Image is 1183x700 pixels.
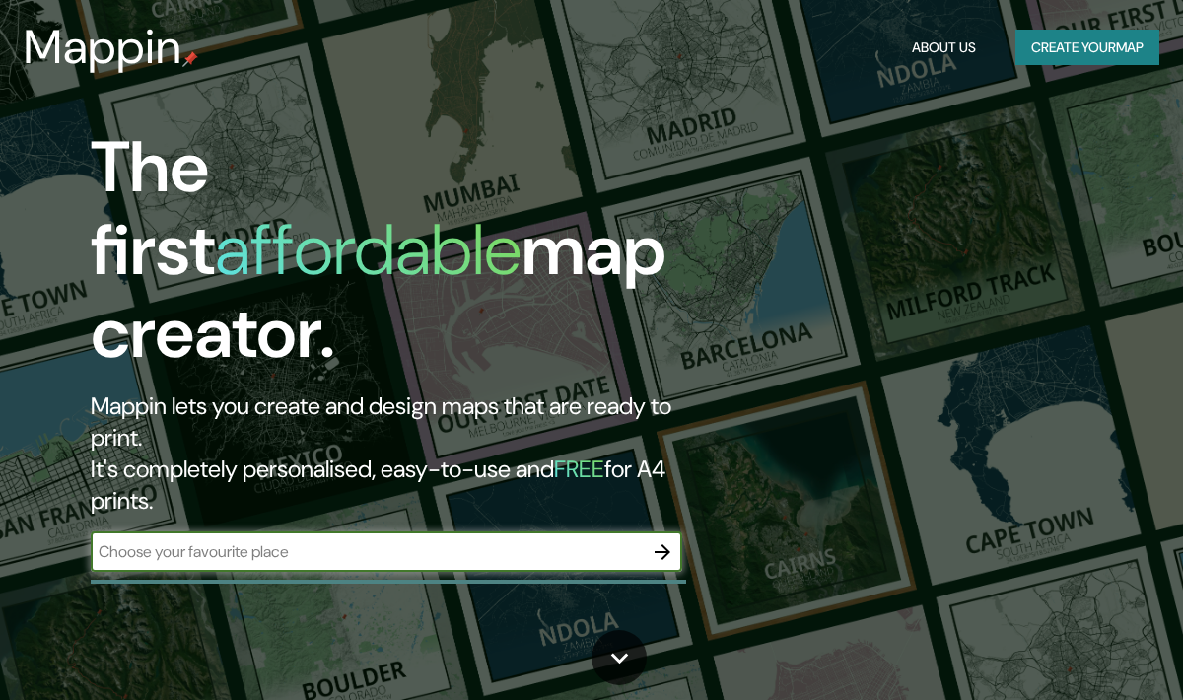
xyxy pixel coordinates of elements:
img: mappin-pin [182,51,198,67]
h2: Mappin lets you create and design maps that are ready to print. It's completely personalised, eas... [91,390,682,517]
h3: Mappin [24,20,182,75]
button: Create yourmap [1015,30,1159,66]
button: About Us [904,30,984,66]
h1: affordable [215,204,522,296]
h1: The first map creator. [91,126,682,390]
input: Choose your favourite place [91,540,643,563]
h5: FREE [554,454,604,484]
